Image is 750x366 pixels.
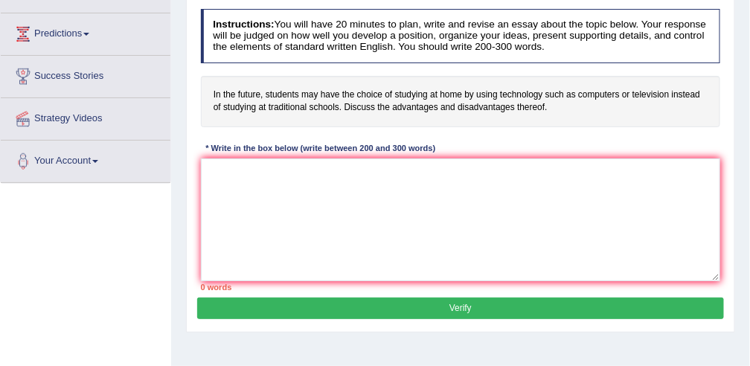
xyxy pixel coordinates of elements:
[1,13,170,51] a: Predictions
[201,143,440,155] div: * Write in the box below (write between 200 and 300 words)
[213,19,274,30] b: Instructions:
[201,76,721,127] h4: In the future, students may have the choice of studying at home by using technology such as compu...
[1,56,170,93] a: Success Stories
[1,141,170,178] a: Your Account
[197,298,723,319] button: Verify
[201,281,721,293] div: 0 words
[1,98,170,135] a: Strategy Videos
[201,9,721,62] h4: You will have 20 minutes to plan, write and revise an essay about the topic below. Your response ...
